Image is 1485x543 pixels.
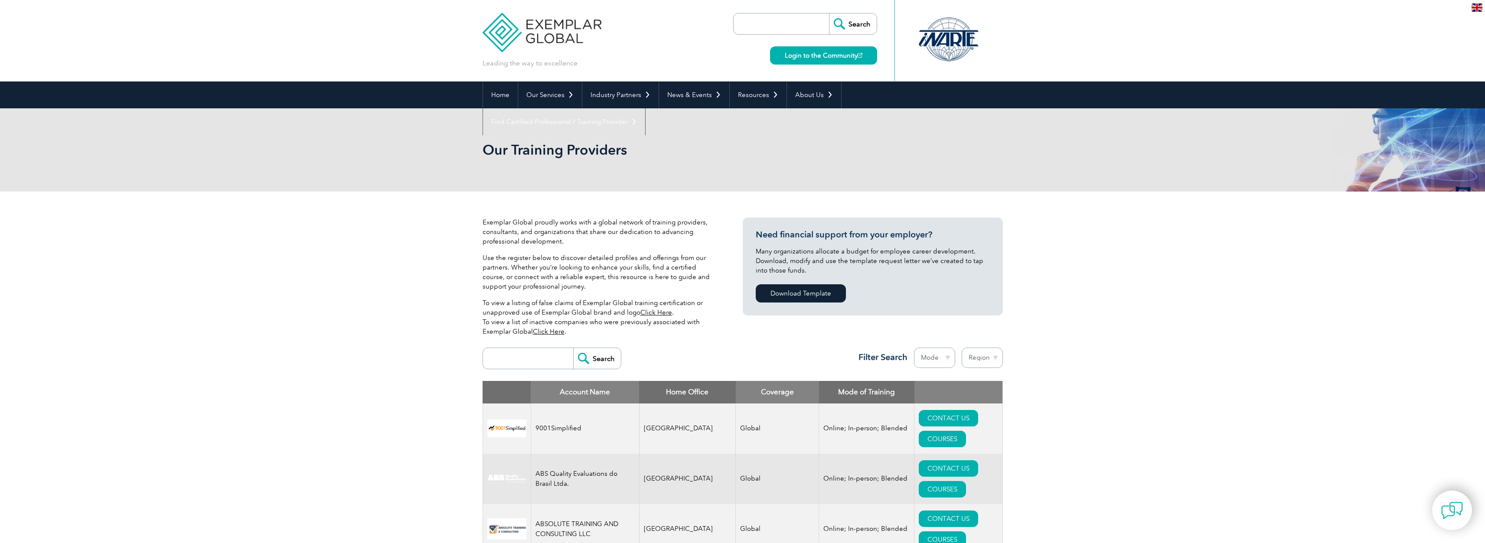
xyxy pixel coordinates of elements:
[919,410,978,426] a: CONTACT US
[756,247,990,275] p: Many organizations allocate a budget for employee career development. Download, modify and use th...
[819,454,914,504] td: Online; In-person; Blended
[483,81,518,108] a: Home
[659,81,729,108] a: News & Events
[1472,3,1482,12] img: en
[483,59,578,68] p: Leading the way to excellence
[819,381,914,403] th: Mode of Training: activate to sort column ascending
[582,81,659,108] a: Industry Partners
[829,13,877,34] input: Search
[531,403,639,454] td: 9001Simplified
[787,81,841,108] a: About Us
[819,403,914,454] td: Online; In-person; Blended
[756,284,846,302] a: Download Template
[1441,500,1463,521] img: contact-chat.png
[770,46,877,65] a: Login to the Community
[919,431,966,447] a: COURSES
[919,460,978,477] a: CONTACT US
[914,381,1002,403] th: : activate to sort column ascending
[487,419,526,437] img: 37c9c059-616f-eb11-a812-002248153038-logo.png
[853,352,907,363] h3: Filter Search
[483,143,847,157] h2: Our Training Providers
[736,381,819,403] th: Coverage: activate to sort column ascending
[639,381,736,403] th: Home Office: activate to sort column ascending
[483,298,717,336] p: To view a listing of false claims of Exemplar Global training certification or unapproved use of ...
[483,253,717,291] p: Use the register below to discover detailed profiles and offerings from our partners. Whether you...
[518,81,582,108] a: Our Services
[533,328,565,335] a: Click Here
[487,474,526,484] img: c92924ac-d9bc-ea11-a814-000d3a79823d-logo.jpg
[919,481,966,497] a: COURSES
[736,454,819,504] td: Global
[919,510,978,527] a: CONTACT US
[640,309,672,316] a: Click Here
[756,229,990,240] h3: Need financial support from your employer?
[531,454,639,504] td: ABS Quality Evaluations do Brasil Ltda.
[573,348,621,369] input: Search
[639,454,736,504] td: [GEOGRAPHIC_DATA]
[730,81,787,108] a: Resources
[483,108,645,135] a: Find Certified Professional / Training Provider
[736,403,819,454] td: Global
[531,381,639,403] th: Account Name: activate to sort column descending
[483,218,717,246] p: Exemplar Global proudly works with a global network of training providers, consultants, and organ...
[487,518,526,540] img: 16e092f6-eadd-ed11-a7c6-00224814fd52-logo.png
[639,403,736,454] td: [GEOGRAPHIC_DATA]
[858,53,862,58] img: open_square.png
